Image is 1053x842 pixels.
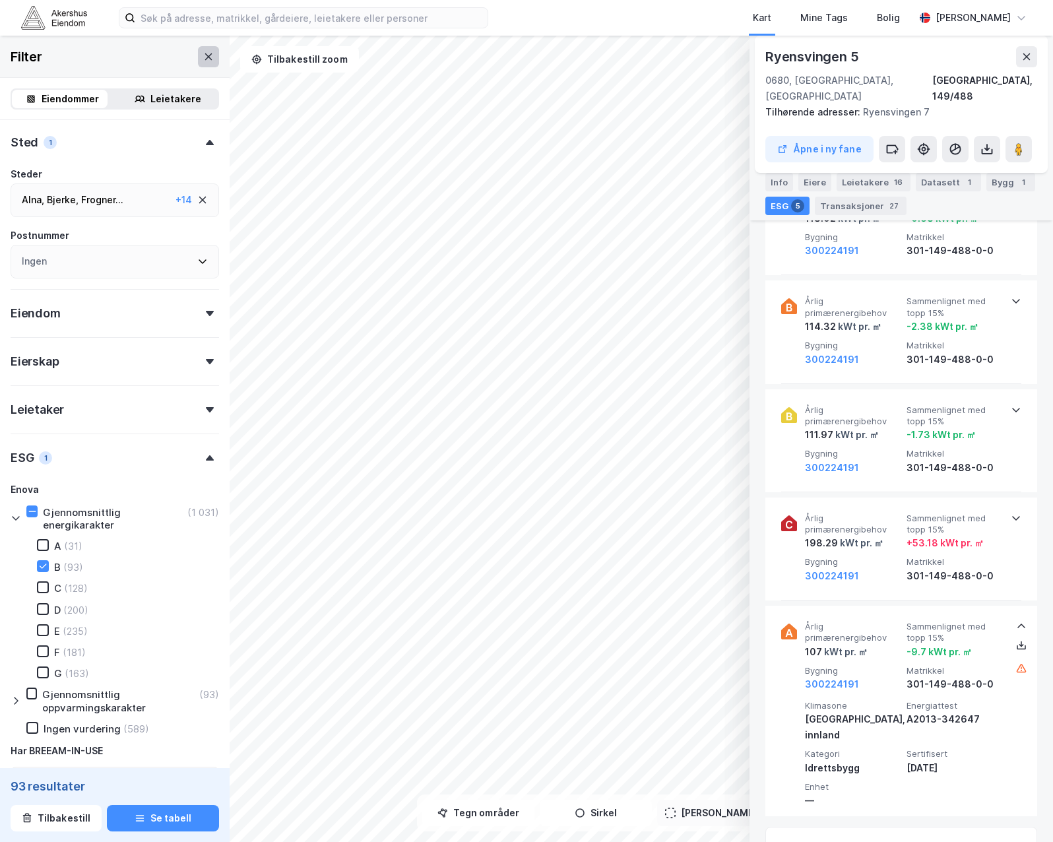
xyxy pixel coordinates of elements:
div: 0680, [GEOGRAPHIC_DATA], [GEOGRAPHIC_DATA] [765,73,932,104]
div: 1 [44,136,57,149]
span: Sammenlignet med topp 15% [907,621,1003,644]
div: (181) [63,646,86,659]
div: Leietakere [150,91,201,107]
span: Matrikkel [907,448,1003,459]
div: kWt pr. ㎡ [838,535,883,551]
span: Sammenlignet med topp 15% [907,405,1003,428]
div: Ryensvingen 5 [765,46,861,67]
div: 1 [1017,176,1030,189]
span: Sammenlignet med topp 15% [907,296,1003,319]
div: Bolig [877,10,900,26]
button: 300224191 [805,352,859,368]
div: kWt pr. ㎡ [836,319,881,335]
span: Matrikkel [907,232,1003,243]
div: Ingen [22,253,47,269]
div: Enova [11,482,39,498]
button: Tegn områder [422,800,534,826]
div: 93 resultater [11,779,219,794]
div: 1 [39,451,52,465]
div: (589) [123,723,149,735]
div: Ryensvingen 7 [765,104,1027,120]
button: Åpne i ny fane [765,136,874,162]
span: Sertifisert [907,748,1003,760]
div: -9.7 kWt pr. ㎡ [907,644,972,660]
div: Kart [753,10,771,26]
div: [PERSON_NAME] [936,10,1011,26]
div: (93) [63,561,83,573]
div: 198.29 [805,535,883,551]
div: ESG [765,197,810,215]
img: akershus-eiendom-logo.9091f326c980b4bce74ccdd9f866810c.svg [21,6,87,29]
div: G [54,667,62,680]
div: 5 [791,199,804,212]
div: [PERSON_NAME] til kartutsnitt [681,805,821,821]
div: Idrettsbygg [805,760,901,776]
button: 300224191 [805,676,859,692]
div: Filter [11,46,42,67]
span: Bygning [805,448,901,459]
div: Eiere [798,173,831,191]
div: (1 031) [187,506,219,519]
div: D [54,604,61,616]
div: Transaksjoner [815,197,907,215]
div: (200) [63,604,88,616]
div: Eiendom [11,306,61,321]
div: (93) [199,688,219,701]
div: Frogner ... [81,192,123,208]
span: Årlig primærenergibehov [805,621,901,644]
div: A2013-342647 [907,711,1003,727]
div: Leietaker [11,402,64,418]
span: Tilhørende adresser: [765,106,863,117]
span: Energiattest [907,700,1003,711]
div: 107 [805,644,868,660]
div: Bygg [986,173,1035,191]
iframe: Chat Widget [987,779,1053,842]
button: 300224191 [805,568,859,584]
div: (128) [64,582,88,595]
div: Gjennomsnittlig oppvarmingskarakter [42,688,197,713]
span: Kategori [805,748,901,760]
div: Leietakere [837,173,910,191]
span: Enhet [805,781,901,793]
div: + 14 [175,192,192,208]
span: Klimasone [805,700,901,711]
span: Bygning [805,232,901,243]
div: Ingen vurdering [44,723,121,735]
div: Bjerke , [47,192,79,208]
div: Eierskap [11,354,59,370]
div: Kontrollprogram for chat [987,779,1053,842]
div: 301-149-488-0-0 [907,352,1003,368]
div: [GEOGRAPHIC_DATA], 149/488 [932,73,1037,104]
button: Sirkel [540,800,652,826]
div: C [54,582,61,595]
div: Eiendommer [42,91,99,107]
span: Årlig primærenergibehov [805,513,901,536]
div: -2.38 kWt pr. ㎡ [907,319,978,335]
div: 301-149-488-0-0 [907,243,1003,259]
span: Matrikkel [907,340,1003,351]
div: 27 [887,199,901,212]
input: ClearOpen [11,767,218,787]
button: Se tabell [107,805,219,831]
div: Alna , [22,192,44,208]
div: 301-149-488-0-0 [907,568,1003,584]
div: B [54,561,61,573]
div: Steder [11,166,42,182]
div: (31) [64,540,82,552]
div: Datasett [916,173,981,191]
div: — [805,793,901,808]
button: Tilbakestill zoom [240,46,359,73]
div: Sted [11,135,38,150]
div: 114.32 [805,319,881,335]
div: 16 [891,176,905,189]
span: Årlig primærenergibehov [805,296,901,319]
button: 300224191 [805,460,859,476]
span: Matrikkel [907,665,1003,676]
span: Matrikkel [907,556,1003,567]
div: F [54,646,60,659]
button: Tilbakestill [11,805,102,831]
div: kWt pr. ㎡ [822,644,868,660]
div: 301-149-488-0-0 [907,460,1003,476]
div: [GEOGRAPHIC_DATA], innland [805,711,901,743]
div: ESG [11,450,34,466]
